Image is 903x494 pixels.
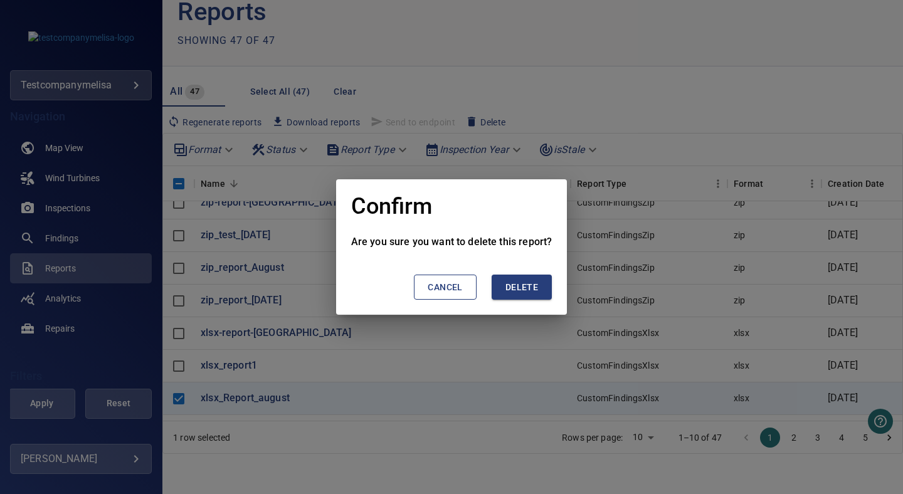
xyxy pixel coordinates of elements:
[414,275,476,300] button: Cancel
[428,280,462,295] span: Cancel
[351,194,432,219] h1: Confirm
[505,280,538,295] span: Delete
[492,275,552,300] button: Delete
[351,234,552,250] p: Are you sure you want to delete this report?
